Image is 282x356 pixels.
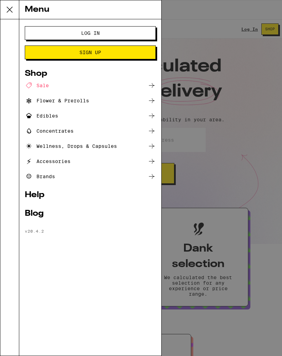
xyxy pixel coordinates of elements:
[25,127,156,135] a: Concentrates
[19,0,161,19] div: Menu
[25,191,156,199] a: Help
[25,96,156,105] a: Flower & Prerolls
[25,30,156,36] a: Log In
[25,26,156,40] button: Log In
[25,81,49,90] div: Sale
[25,142,156,150] a: Wellness, Drops & Capsules
[25,127,74,135] div: Concentrates
[25,112,58,120] div: Edibles
[25,50,156,55] a: Sign Up
[79,50,101,55] span: Sign Up
[25,81,156,90] a: Sale
[25,229,44,233] span: v 20.4.2
[25,96,89,105] div: Flower & Prerolls
[25,45,156,59] button: Sign Up
[25,157,156,165] a: Accessories
[25,157,70,165] div: Accessories
[25,112,156,120] a: Edibles
[25,172,156,181] a: Brands
[25,142,117,150] div: Wellness, Drops & Capsules
[25,70,156,78] a: Shop
[81,31,100,35] span: Log In
[25,172,55,181] div: Brands
[25,210,156,218] a: Blog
